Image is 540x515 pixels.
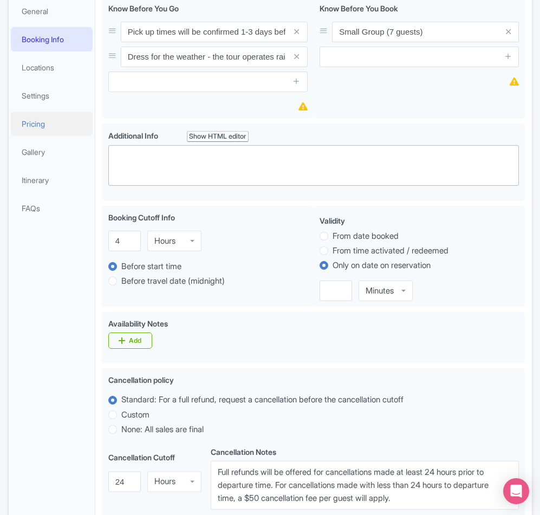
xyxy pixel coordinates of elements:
div: Open Intercom Messenger [503,478,529,504]
a: Settings [11,83,93,108]
label: Custom [121,409,149,421]
label: From date booked [333,230,399,243]
a: Add [108,333,152,349]
span: Validity [320,216,345,225]
div: Minutes [366,286,394,296]
a: Booking Info [11,27,93,51]
textarea: Full refunds will be offered for cancellations made at least 24 hours prior to departure time. Fo... [211,461,519,510]
label: Booking Cutoff Info [108,212,175,223]
label: Availability Notes [108,318,168,329]
a: FAQs [11,196,93,220]
label: Cancellation Notes [211,446,276,458]
label: Standard: For a full refund, request a cancellation before the cancellation cutoff [121,394,404,406]
label: None: All sales are final [121,423,204,436]
span: Know Before You Book [320,4,398,13]
label: Before travel date (midnight) [121,275,225,288]
a: Locations [11,55,93,80]
div: Add [129,336,141,345]
div: Hours [154,236,175,246]
span: Know Before You Go [108,4,179,13]
a: Gallery [11,140,93,164]
label: From time activated / redeemed [333,245,448,257]
div: Show HTML editor [187,131,249,142]
div: Hours [154,477,175,487]
label: Before start time [121,260,181,273]
span: Additional Info [108,131,158,140]
label: Only on date on reservation [333,259,431,272]
span: Cancellation policy [108,375,174,384]
a: Itinerary [11,168,93,192]
label: Cancellation Cutoff [108,452,175,463]
a: Pricing [11,112,93,136]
